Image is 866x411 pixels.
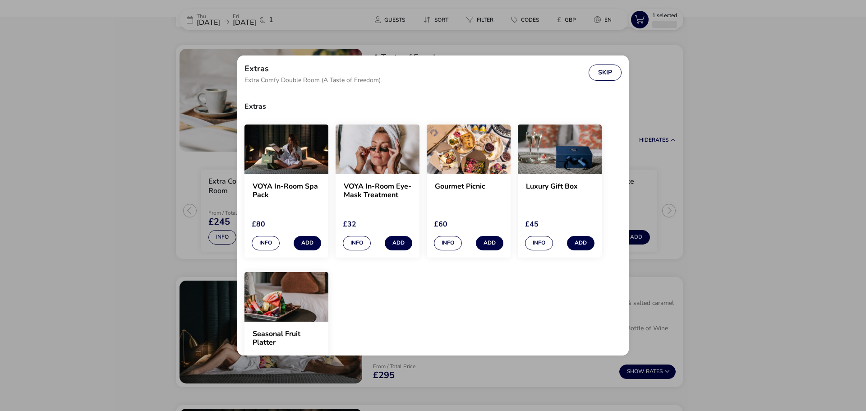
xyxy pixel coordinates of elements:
[567,236,594,250] button: Add
[244,96,622,117] h3: Extras
[294,236,321,250] button: Add
[526,182,594,199] h2: Luxury Gift Box
[252,236,280,250] button: Info
[252,219,265,229] span: £80
[525,236,553,250] button: Info
[434,236,462,250] button: Info
[253,330,320,347] h2: Seasonal Fruit Platter
[344,182,411,199] h2: VOYA In-Room Eye-Mask Treatment
[589,65,622,81] button: Skip
[435,182,502,199] h2: Gourmet Picnic
[434,219,447,229] span: £60
[253,182,320,199] h2: VOYA In-Room Spa Pack
[237,55,629,356] div: extras selection modal
[244,77,381,83] span: Extra Comfy Double Room (A Taste of Freedom)
[476,236,503,250] button: Add
[525,219,539,229] span: £45
[343,236,371,250] button: Info
[343,219,356,229] span: £32
[244,65,269,73] h2: Extras
[385,236,412,250] button: Add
